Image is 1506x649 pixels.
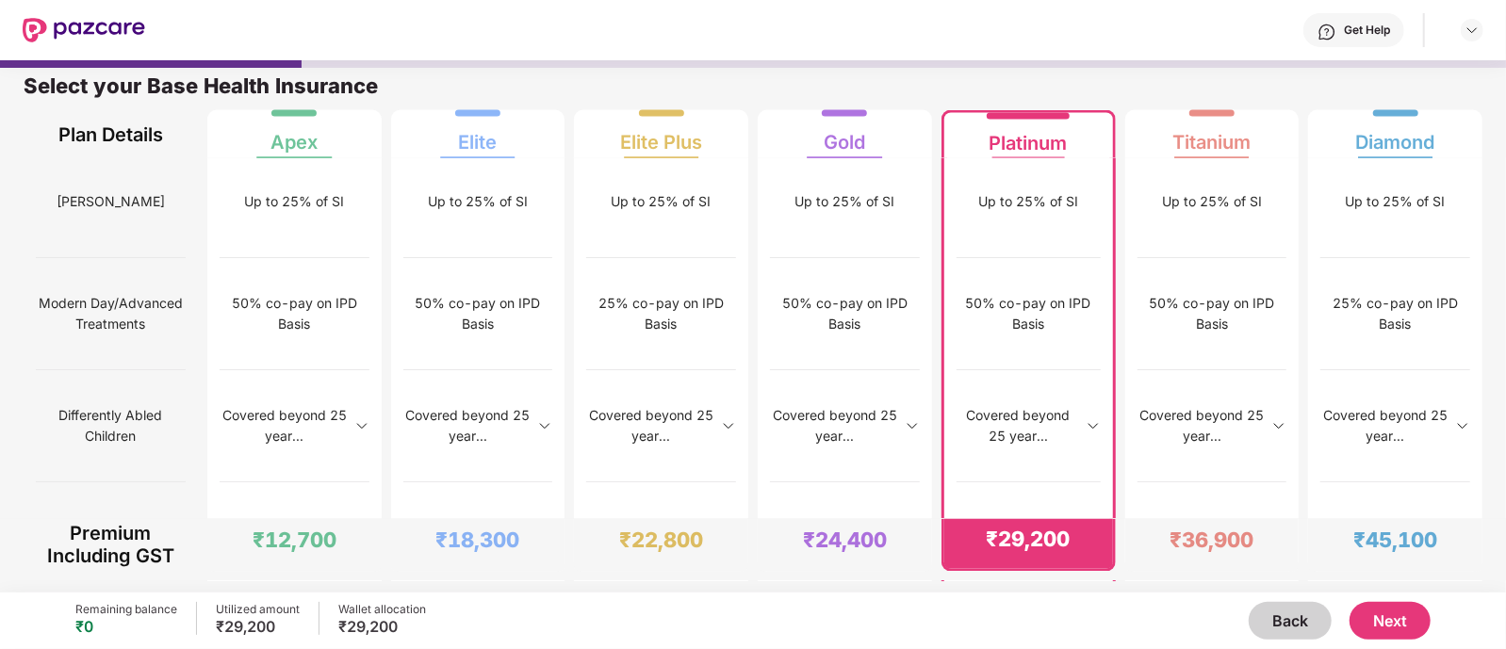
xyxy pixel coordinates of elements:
[36,285,186,342] span: Modern Day/Advanced Treatments
[36,519,186,572] div: Premium Including GST
[23,18,145,42] img: New Pazcare Logo
[721,418,736,433] img: svg+xml;base64,PHN2ZyBpZD0iRHJvcGRvd24tMzJ4MzIiIHhtbG5zPSJodHRwOi8vd3d3LnczLm9yZy8yMDAwL3N2ZyIgd2...
[1086,418,1101,433] img: svg+xml;base64,PHN2ZyBpZD0iRHJvcGRvd24tMzJ4MzIiIHhtbG5zPSJodHRwOi8vd3d3LnczLm9yZy8yMDAwL3N2ZyIgd2...
[1318,23,1336,41] img: svg+xml;base64,PHN2ZyBpZD0iSGVscC0zMngzMiIgeG1sbnM9Imh0dHA6Ly93d3cudzMub3JnLzIwMDAvc3ZnIiB3aWR0aD...
[458,116,497,154] div: Elite
[36,110,186,158] div: Plan Details
[220,405,350,446] div: Covered beyond 25 year...
[216,602,300,617] div: Utilized amount
[1138,517,1287,559] div: Covered upto ₹5,000 per claim on IPD basis
[220,517,369,559] div: Covered upto ₹5,000 per claim on IPD basis
[1455,418,1470,433] img: svg+xml;base64,PHN2ZyBpZD0iRHJvcGRvd24tMzJ4MzIiIHhtbG5zPSJodHRwOi8vd3d3LnczLm9yZy8yMDAwL3N2ZyIgd2...
[1350,602,1431,640] button: Next
[216,617,300,636] div: ₹29,200
[57,184,165,219] span: [PERSON_NAME]
[957,293,1101,334] div: 50% co-pay on IPD Basis
[75,602,177,617] div: Remaining balance
[1138,405,1268,446] div: Covered beyond 25 year...
[1271,418,1286,433] img: svg+xml;base64,PHN2ZyBpZD0iRHJvcGRvd24tMzJ4MzIiIHhtbG5zPSJodHRwOi8vd3d3LnczLm9yZy8yMDAwL3N2ZyIgd2...
[338,617,426,636] div: ₹29,200
[586,517,736,559] div: Covered upto ₹5,000 per claim on IPD basis
[428,191,528,212] div: Up to 25% of SI
[403,293,553,334] div: 50% co-pay on IPD Basis
[1346,191,1446,212] div: Up to 25% of SI
[803,527,887,554] div: ₹24,400
[24,73,1482,110] div: Select your Base Health Insurance
[586,293,736,334] div: 25% co-pay on IPD Basis
[1162,191,1262,212] div: Up to 25% of SI
[612,191,712,212] div: Up to 25% of SI
[435,527,519,554] div: ₹18,300
[1465,23,1480,38] img: svg+xml;base64,PHN2ZyBpZD0iRHJvcGRvd24tMzJ4MzIiIHhtbG5zPSJodHRwOi8vd3d3LnczLm9yZy8yMDAwL3N2ZyIgd2...
[36,398,186,454] span: Differently Abled Children
[1344,23,1390,38] div: Get Help
[1138,293,1287,334] div: 50% co-pay on IPD Basis
[987,527,1071,553] div: ₹29,200
[338,602,426,617] div: Wallet allocation
[537,418,552,433] img: svg+xml;base64,PHN2ZyBpZD0iRHJvcGRvd24tMzJ4MzIiIHhtbG5zPSJodHRwOi8vd3d3LnczLm9yZy8yMDAwL3N2ZyIgd2...
[1170,527,1253,554] div: ₹36,900
[978,191,1078,212] div: Up to 25% of SI
[1353,527,1437,554] div: ₹45,100
[794,191,894,212] div: Up to 25% of SI
[905,418,920,433] img: svg+xml;base64,PHN2ZyBpZD0iRHJvcGRvd24tMzJ4MzIiIHhtbG5zPSJodHRwOi8vd3d3LnczLm9yZy8yMDAwL3N2ZyIgd2...
[770,517,920,559] div: Covered upto ₹5,000 per claim on IPD basis
[1320,517,1470,559] div: Covered upto ₹5,000 per claim on IPD basis
[770,405,900,446] div: Covered beyond 25 year...
[403,405,533,446] div: Covered beyond 25 year...
[1249,602,1332,640] button: Back
[957,517,1101,559] div: Covered upto ₹5,000 per claim on IPD basis
[824,116,865,154] div: Gold
[619,527,703,554] div: ₹22,800
[220,293,369,334] div: 50% co-pay on IPD Basis
[1356,116,1435,154] div: Diamond
[990,117,1068,154] div: Platinum
[354,418,369,433] img: svg+xml;base64,PHN2ZyBpZD0iRHJvcGRvd24tMzJ4MzIiIHhtbG5zPSJodHRwOi8vd3d3LnczLm9yZy8yMDAwL3N2ZyIgd2...
[270,116,318,154] div: Apex
[770,293,920,334] div: 50% co-pay on IPD Basis
[75,617,177,636] div: ₹0
[620,116,702,154] div: Elite Plus
[586,405,716,446] div: Covered beyond 25 year...
[1320,293,1470,334] div: 25% co-pay on IPD Basis
[253,527,336,554] div: ₹12,700
[244,191,344,212] div: Up to 25% of SI
[1320,405,1450,446] div: Covered beyond 25 year...
[403,517,553,559] div: Covered upto ₹5,000 per claim on IPD basis
[1172,116,1251,154] div: Titanium
[957,405,1081,446] div: Covered beyond 25 year...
